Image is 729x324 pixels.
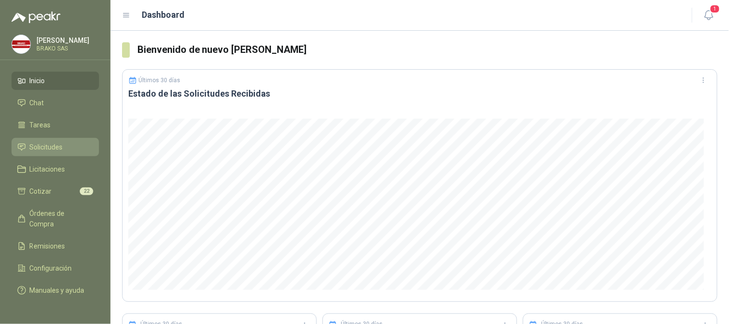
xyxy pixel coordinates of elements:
[12,160,99,178] a: Licitaciones
[12,12,61,23] img: Logo peakr
[700,7,717,24] button: 1
[30,285,85,296] span: Manuales y ayuda
[12,237,99,255] a: Remisiones
[139,77,181,84] p: Últimos 30 días
[80,187,93,195] span: 22
[12,259,99,277] a: Configuración
[12,204,99,233] a: Órdenes de Compra
[30,75,45,86] span: Inicio
[30,208,90,229] span: Órdenes de Compra
[12,116,99,134] a: Tareas
[30,142,63,152] span: Solicitudes
[30,241,65,251] span: Remisiones
[142,8,185,22] h1: Dashboard
[12,35,30,53] img: Company Logo
[37,46,97,51] p: BRAKO SAS
[30,164,65,174] span: Licitaciones
[30,120,51,130] span: Tareas
[12,182,99,200] a: Cotizar22
[30,98,44,108] span: Chat
[37,37,97,44] p: [PERSON_NAME]
[12,72,99,90] a: Inicio
[30,186,52,197] span: Cotizar
[12,281,99,299] a: Manuales y ayuda
[30,263,72,274] span: Configuración
[12,94,99,112] a: Chat
[128,88,711,100] h3: Estado de las Solicitudes Recibidas
[710,4,720,13] span: 1
[12,138,99,156] a: Solicitudes
[137,42,717,57] h3: Bienvenido de nuevo [PERSON_NAME]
